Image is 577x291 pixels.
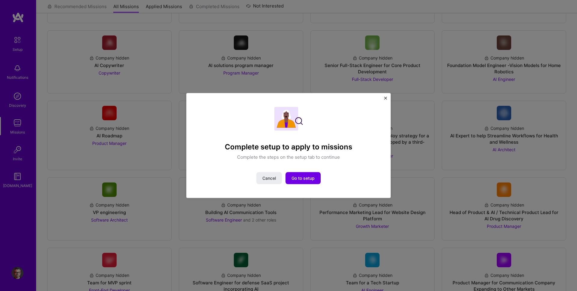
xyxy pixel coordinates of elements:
p: Complete the steps on the setup tab to continue [237,154,340,160]
button: Close [384,97,387,103]
img: Complete setup illustration [274,107,303,131]
button: Cancel [256,172,282,184]
button: Go to setup [285,172,321,184]
span: Cancel [262,175,276,181]
span: Go to setup [292,175,315,181]
h4: Complete setup to apply to missions [225,143,352,152]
